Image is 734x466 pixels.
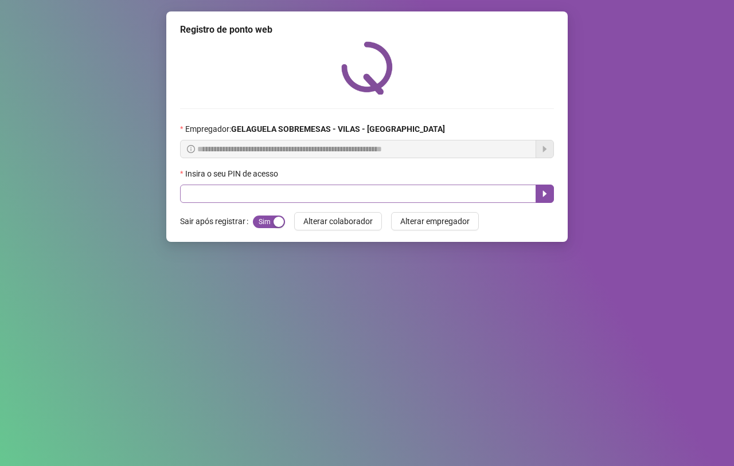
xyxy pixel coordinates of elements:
span: caret-right [540,189,549,198]
span: Alterar empregador [400,215,470,228]
span: Alterar colaborador [303,215,373,228]
label: Sair após registrar [180,212,253,230]
label: Insira o seu PIN de acesso [180,167,286,180]
button: Alterar colaborador [294,212,382,230]
button: Alterar empregador [391,212,479,230]
strong: GELAGUELA SOBREMESAS - VILAS - [GEOGRAPHIC_DATA] [231,124,445,134]
span: info-circle [187,145,195,153]
span: Empregador : [185,123,445,135]
div: Registro de ponto web [180,23,554,37]
img: QRPoint [341,41,393,95]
